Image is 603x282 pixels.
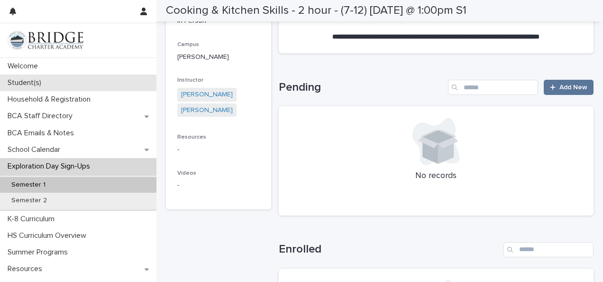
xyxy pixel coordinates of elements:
[4,78,49,87] p: Student(s)
[181,90,233,100] a: [PERSON_NAME]
[290,171,583,181] p: No records
[544,80,594,95] a: Add New
[4,231,94,240] p: HS Curriculum Overview
[4,181,53,189] p: Semester 1
[4,215,62,224] p: K-8 Curriculum
[4,62,46,71] p: Welcome
[166,4,466,18] h2: Cooking & Kitchen Skills - 2 hour - (7-12) [DATE] @ 1:00pm S1
[177,145,260,155] p: -
[177,180,260,190] p: -
[4,248,75,257] p: Summer Programs
[4,129,82,138] p: BCA Emails & Notes
[4,264,50,273] p: Resources
[177,77,203,83] span: Instructor
[181,105,233,115] a: [PERSON_NAME]
[4,197,55,205] p: Semester 2
[448,80,538,95] input: Search
[279,81,444,94] h1: Pending
[177,42,199,47] span: Campus
[4,162,98,171] p: Exploration Day Sign-Ups
[177,170,196,176] span: Videos
[559,84,587,91] span: Add New
[279,243,500,256] h1: Enrolled
[8,31,83,50] img: V1C1m3IdTEidaUdm9Hs0
[4,112,80,121] p: BCA Staff Directory
[177,134,206,140] span: Resources
[4,95,98,104] p: Household & Registration
[4,145,68,154] p: School Calendar
[177,52,260,62] p: [PERSON_NAME]
[503,242,594,257] input: Search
